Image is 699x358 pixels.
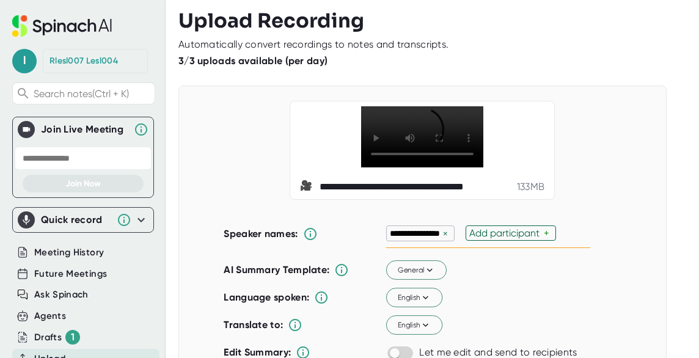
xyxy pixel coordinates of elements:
[386,261,447,280] button: General
[41,123,128,136] div: Join Live Meeting
[65,178,101,189] span: Join Now
[34,246,104,260] button: Meeting History
[18,117,148,142] div: Join Live MeetingJoin Live Meeting
[440,228,451,239] div: ×
[398,265,436,276] span: General
[224,346,291,358] b: Edit Summary:
[49,56,118,67] div: Rlesl007 Lesl004
[224,228,298,239] b: Speaker names:
[34,309,66,323] button: Agents
[23,175,144,192] button: Join Now
[469,227,544,239] div: Add participant
[34,267,107,281] button: Future Meetings
[224,291,309,303] b: Language spoken:
[398,320,431,331] span: English
[34,330,80,345] button: Drafts 1
[34,88,152,100] span: Search notes (Ctrl + K)
[224,319,283,331] b: Translate to:
[34,330,80,345] div: Drafts
[398,292,431,303] span: English
[20,123,32,136] img: Join Live Meeting
[386,288,442,308] button: English
[517,181,545,193] div: 133 MB
[386,316,442,335] button: English
[224,264,329,276] b: AI Summary Template:
[18,208,148,232] div: Quick record
[178,38,448,51] div: Automatically convert recordings to notes and transcripts.
[544,227,552,239] div: +
[34,288,89,302] button: Ask Spinach
[41,214,111,226] div: Quick record
[300,180,315,194] span: video
[178,9,687,32] h3: Upload Recording
[65,330,80,345] div: 1
[12,49,37,73] span: l
[178,55,328,67] b: 3/3 uploads available (per day)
